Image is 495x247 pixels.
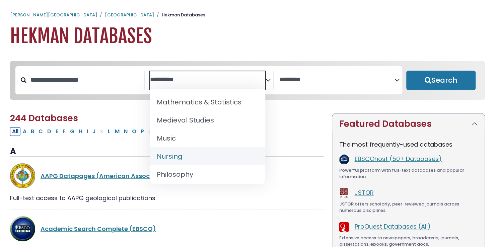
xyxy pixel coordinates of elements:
[54,127,60,136] button: Filter Results E
[354,155,441,163] a: EBSCOhost (50+ Databases)
[150,165,265,183] li: Philosophy
[113,127,122,136] button: Filter Results M
[10,147,324,157] h3: A
[10,25,485,48] h1: Hekman Databases
[130,127,138,136] button: Filter Results O
[150,93,265,111] li: Mathematics & Statistics
[10,112,78,124] span: 244 Databases
[354,188,373,197] a: JSTOR
[45,127,53,136] button: Filter Results D
[10,12,97,18] a: [PERSON_NAME][GEOGRAPHIC_DATA]
[105,12,154,18] a: [GEOGRAPHIC_DATA]
[10,127,236,135] div: Alpha-list to filter by first letter of database name
[139,127,146,136] button: Filter Results P
[150,147,265,165] li: Nursing
[150,111,265,129] li: Medieval Studies
[61,127,68,136] button: Filter Results F
[279,76,395,83] textarea: Search
[77,127,84,136] button: Filter Results H
[10,193,324,202] div: Full-text access to AAPG geological publications.
[150,76,266,83] textarea: Search
[41,172,248,180] a: AAPG Datapages (American Association of Petroleum Geologists)
[37,127,45,136] button: Filter Results C
[21,127,28,136] button: Filter Results A
[26,74,144,85] input: Search database by title or keyword
[41,225,156,233] a: Academic Search Complete (EBSCO)
[154,12,205,18] li: Hekman Databases
[10,61,485,100] nav: Search filters
[150,129,265,147] li: Music
[339,201,478,214] div: JSTOR offers scholarly, peer-reviewed journals across numerous disciplines.
[354,222,430,231] a: ProQuest Databases (All)
[68,127,76,136] button: Filter Results G
[339,140,478,149] p: The most frequently-used databases
[339,167,478,180] div: Powerful platform with full-text databases and popular information.
[90,127,98,136] button: Filter Results J
[106,127,113,136] button: Filter Results L
[122,127,130,136] button: Filter Results N
[406,71,476,90] button: Submit for Search Results
[332,113,485,135] button: Featured Databases
[10,127,20,136] button: All
[29,127,36,136] button: Filter Results B
[10,12,485,18] nav: breadcrumb
[85,127,90,136] button: Filter Results I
